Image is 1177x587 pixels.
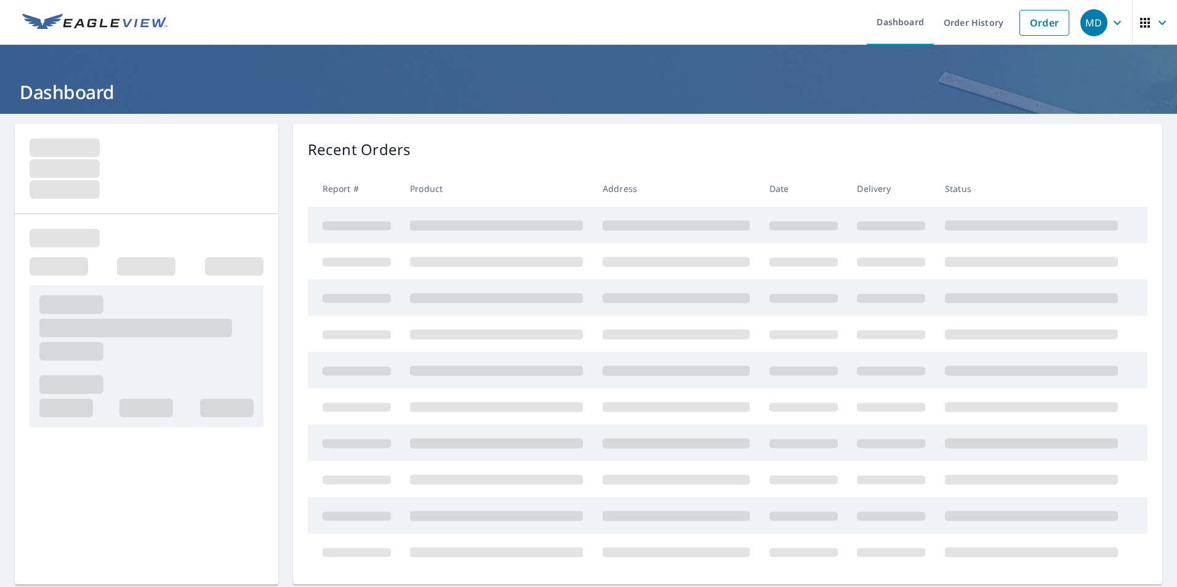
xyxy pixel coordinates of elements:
p: Recent Orders [308,138,411,161]
th: Product [400,170,593,207]
h1: Dashboard [15,79,1162,105]
img: EV Logo [22,14,167,32]
th: Delivery [847,170,935,207]
th: Status [935,170,1128,207]
a: Order [1019,10,1069,36]
th: Report # [308,170,401,207]
div: MD [1080,9,1107,36]
th: Address [593,170,760,207]
th: Date [760,170,848,207]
